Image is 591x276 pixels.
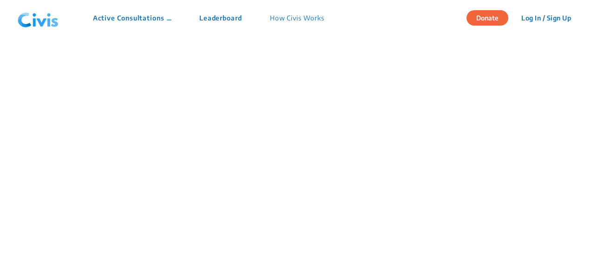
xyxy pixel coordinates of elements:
p: How Civis Works [270,13,324,23]
button: Donate [466,10,508,26]
p: Leaderboard [199,13,242,23]
p: Active Consultations [93,13,171,23]
a: Donate [466,13,515,22]
img: navlogo.png [14,4,62,32]
button: Log In / Sign Up [515,11,577,25]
